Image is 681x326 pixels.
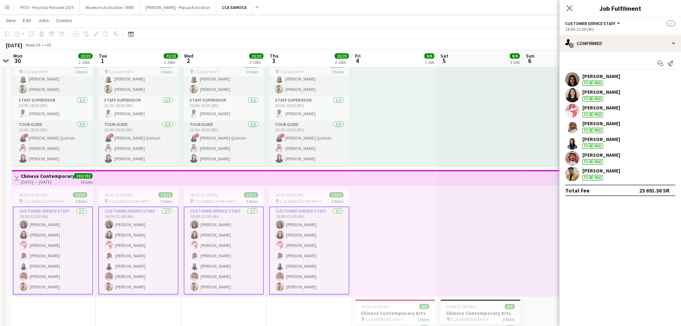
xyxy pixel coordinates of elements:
span: Customer Service Staff [565,21,616,26]
span: Fri [355,53,361,59]
span: View [6,17,16,24]
span: Thu [270,53,278,59]
div: [DATE] → [DATE] [21,179,74,185]
span: 3 Roles [161,199,173,204]
span: 9/9 [424,53,434,59]
h3: Chinese Contemporary Arts [21,173,74,179]
span: 30 [12,57,23,65]
span: CCA WEEKEND SHIFT [451,317,488,322]
app-card-role: Customer Service Staff7/718:00-22:00 (4h)[PERSON_NAME][PERSON_NAME][PERSON_NAME][PERSON_NAME][PER... [184,206,264,295]
span: 12/12 [73,192,87,198]
span: Comms [56,17,72,24]
div: 18:00-22:00 (4h) [565,26,675,32]
div: 2 Jobs [79,59,92,65]
span: 3 Roles [331,199,344,204]
span: Sun [526,53,534,59]
span: 3 Roles [331,69,344,74]
app-card-role: Customer Service Staff7/718:00-22:00 (4h)[PERSON_NAME][PERSON_NAME][PERSON_NAME][PERSON_NAME][PER... [98,206,178,295]
div: Confirmed [559,35,681,52]
div: [DATE] [6,42,22,49]
span: 22/22 [335,53,349,59]
div: [PERSON_NAME] [582,152,620,158]
span: CCA SAMOCA PM SHIFT [280,199,321,204]
span: ! [195,133,199,138]
span: 3 Roles [246,69,258,74]
span: ! [24,133,28,138]
span: 3 Roles [75,199,87,204]
span: Wed [184,53,193,59]
span: CCA AM SHIFT [280,69,305,74]
div: To be paid [582,159,603,165]
span: CCA AM SHIFT [23,69,49,74]
div: To be paid [582,81,603,86]
span: 4 [354,57,361,65]
div: [PERSON_NAME] [582,136,620,142]
app-card-role: Staff Supervisor1/110:00-18:00 (8h)[PERSON_NAME] [269,96,349,121]
span: Edit [23,17,31,24]
span: 16:00-22:00 (6h) [446,304,475,309]
span: 16:00-22:00 (6h) [361,304,390,309]
div: Total fee [565,187,589,194]
h3: Chinese Contemporary Arts [355,310,435,316]
div: [PERSON_NAME] [582,73,620,79]
a: Edit [20,16,34,25]
span: CCA AM SHIFT [194,69,219,74]
span: Tue [99,53,107,59]
div: To be paid [582,96,603,102]
div: [PERSON_NAME] [582,167,620,174]
span: 3 Roles [246,199,258,204]
div: 10:00-18:00 (8h)10/10 CCA AM SHIFT3 Roles[PERSON_NAME][PERSON_NAME][PERSON_NAME][PERSON_NAME]Staf... [13,60,93,166]
div: To be paid [582,112,603,117]
span: 3 Roles [503,317,515,322]
span: 12/12 [244,192,258,198]
app-card-role: Staff Supervisor1/110:00-18:00 (8h)[PERSON_NAME] [184,96,264,121]
span: 18:00-22:00 (4h) [275,192,304,198]
span: 18:00-22:00 (4h) [189,192,218,198]
span: CCA AM SHIFT [109,69,134,74]
h3: Chinese Contemporary Arts [440,310,520,316]
span: 3 [268,57,278,65]
span: Jobs [38,17,49,24]
div: 18:00-22:00 (4h)12/12 CCA SAMOCA PM SHIFT3 RolesCustomer Service Staff7/718:00-22:00 (4h)[PERSON_... [13,189,93,295]
a: Jobs [35,16,52,25]
app-card-role: Staff Supervisor1/110:00-18:00 (8h)[PERSON_NAME] [13,96,93,121]
a: Comms [53,16,75,25]
span: -- [667,21,675,26]
span: 18:00-22:00 (4h) [19,192,48,198]
span: 9/9 [419,304,429,309]
span: Mon [13,53,23,59]
app-job-card: 18:00-22:00 (4h)12/12 CCA SAMOCA PM SHIFT3 RolesCustomer Service Staff7/718:00-22:00 (4h)[PERSON_... [98,189,178,295]
app-job-card: 18:00-22:00 (4h)12/12 CCA SAMOCA PM SHIFT3 RolesCustomer Service Staff7/718:00-22:00 (4h)[PERSON_... [184,189,264,295]
span: CCA SAMOCA PM SHIFT [194,199,236,204]
div: 2 Jobs [335,59,349,65]
app-card-role: Tour Guide3/310:00-18:00 (8h)![PERSON_NAME] Qishtah[PERSON_NAME][PERSON_NAME] [184,121,264,166]
app-card-role: Tour Guide3/310:00-18:00 (8h)![PERSON_NAME] Qishtah[PERSON_NAME][PERSON_NAME] [13,121,93,166]
div: 1 Job [510,59,519,65]
div: [PERSON_NAME] [582,120,620,127]
app-job-card: 10:00-18:00 (8h)10/10 CCA AM SHIFT3 Roles[PERSON_NAME][PERSON_NAME][PERSON_NAME][PERSON_NAME]Staf... [269,60,349,166]
app-job-card: 10:00-18:00 (8h)10/10 CCA AM SHIFT3 Roles[PERSON_NAME][PERSON_NAME][PERSON_NAME][PERSON_NAME]Staf... [98,60,178,166]
app-card-role: Tour Guide3/310:00-18:00 (8h)![PERSON_NAME] Qishtah[PERSON_NAME][PERSON_NAME] [269,121,349,166]
span: 22/22 [249,53,263,59]
button: PICO - Hyundai Palisade 2025 [15,0,80,14]
span: ! [109,133,114,138]
span: 22/22 [164,53,178,59]
span: 1 [98,57,107,65]
button: [PERSON_NAME] - Pop up Activation [140,0,216,14]
div: 23 691.36 SR [639,187,670,194]
app-card-role: Staff Supervisor1/110:00-18:00 (8h)[PERSON_NAME] [98,96,178,121]
div: To be paid [582,175,603,180]
span: 3 Roles [417,317,429,322]
app-job-card: 10:00-18:00 (8h)10/10 CCA AM SHIFT3 Roles[PERSON_NAME][PERSON_NAME][PERSON_NAME][PERSON_NAME]Staf... [184,60,264,166]
button: Customer Service Staff [565,21,621,26]
app-job-card: 18:00-22:00 (4h)12/12 CCA SAMOCA PM SHIFT3 RolesCustomer Service Staff7/718:00-22:00 (4h)[PERSON_... [269,189,349,295]
span: 9/9 [510,53,520,59]
span: 18:00-22:00 (4h) [104,192,133,198]
span: 9/9 [505,304,515,309]
span: CCA SAMOCA PM SHIFT [109,199,150,204]
span: 22/22 [78,53,93,59]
